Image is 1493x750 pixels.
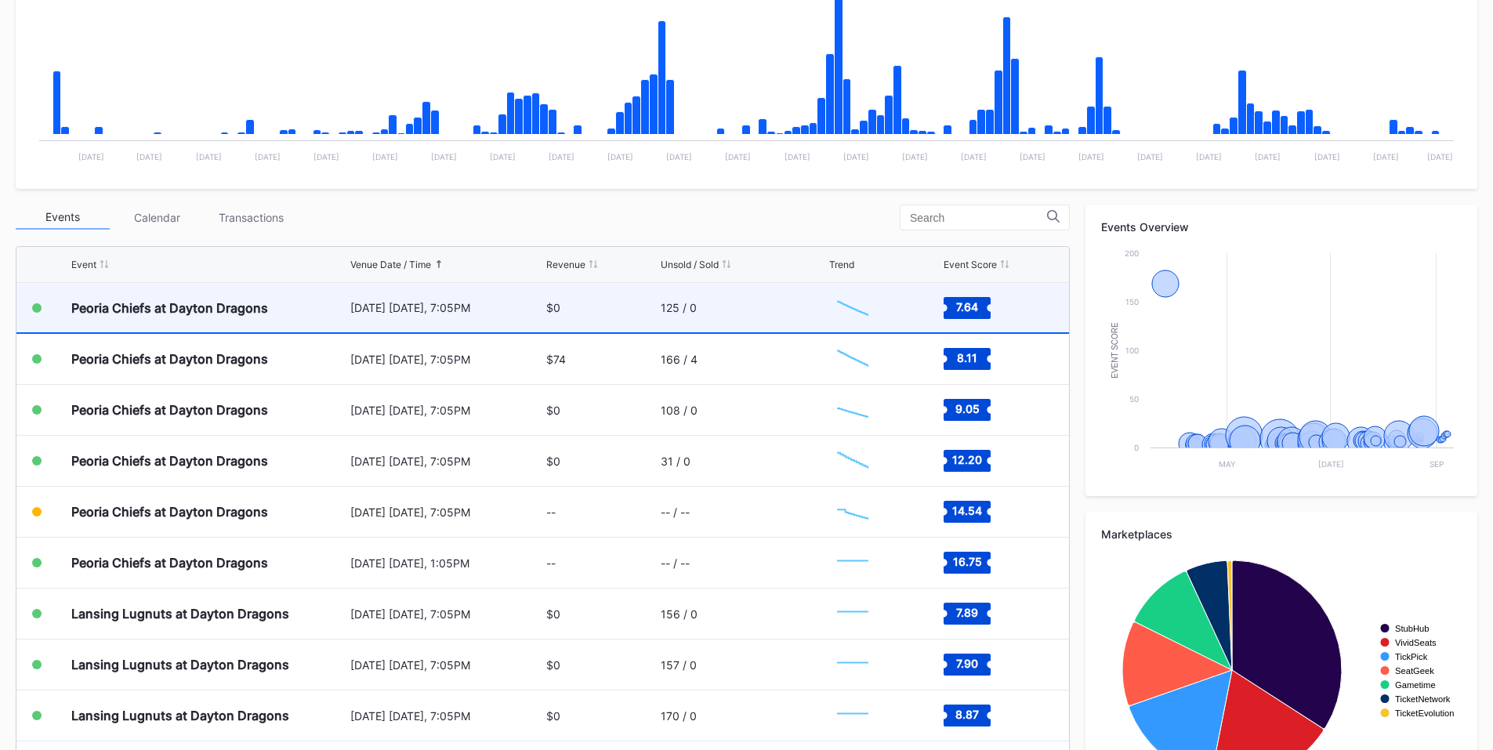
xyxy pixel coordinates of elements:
[952,453,982,466] text: 12.20
[71,453,268,469] div: Peoria Chiefs at Dayton Dragons
[255,152,281,161] text: [DATE]
[829,543,876,582] svg: Chart title
[546,259,585,270] div: Revenue
[1255,152,1281,161] text: [DATE]
[549,152,574,161] text: [DATE]
[71,555,268,571] div: Peoria Chiefs at Dayton Dragons
[829,259,854,270] div: Trend
[313,152,339,161] text: [DATE]
[829,594,876,633] svg: Chart title
[1395,680,1436,690] text: Gametime
[829,441,876,480] svg: Chart title
[71,402,268,418] div: Peoria Chiefs at Dayton Dragons
[607,152,633,161] text: [DATE]
[661,556,690,570] div: -- / --
[1395,652,1428,661] text: TickPick
[546,709,560,723] div: $0
[350,301,543,314] div: [DATE] [DATE], 7:05PM
[1125,346,1139,355] text: 100
[1395,666,1434,676] text: SeatGeek
[431,152,457,161] text: [DATE]
[71,351,268,367] div: Peoria Chiefs at Dayton Dragons
[956,606,978,619] text: 7.89
[666,152,692,161] text: [DATE]
[955,708,979,721] text: 8.87
[71,504,268,520] div: Peoria Chiefs at Dayton Dragons
[829,492,876,531] svg: Chart title
[350,556,543,570] div: [DATE] [DATE], 1:05PM
[1314,152,1340,161] text: [DATE]
[661,301,697,314] div: 125 / 0
[71,259,96,270] div: Event
[350,505,543,519] div: [DATE] [DATE], 7:05PM
[725,152,751,161] text: [DATE]
[1101,220,1462,234] div: Events Overview
[843,152,869,161] text: [DATE]
[1427,152,1453,161] text: [DATE]
[71,300,268,316] div: Peoria Chiefs at Dayton Dragons
[1137,152,1163,161] text: [DATE]
[902,152,928,161] text: [DATE]
[952,504,982,517] text: 14.54
[661,658,697,672] div: 157 / 0
[546,556,556,570] div: --
[661,505,690,519] div: -- / --
[1318,459,1344,469] text: [DATE]
[1101,527,1462,541] div: Marketplaces
[1134,443,1139,452] text: 0
[546,505,556,519] div: --
[1125,248,1139,258] text: 200
[490,152,516,161] text: [DATE]
[1395,708,1454,718] text: TicketEvolution
[661,259,719,270] div: Unsold / Sold
[1395,694,1451,704] text: TicketNetwork
[661,607,698,621] div: 156 / 0
[829,696,876,735] svg: Chart title
[546,607,560,621] div: $0
[350,404,543,417] div: [DATE] [DATE], 7:05PM
[350,259,431,270] div: Venue Date / Time
[204,205,298,230] div: Transactions
[546,353,566,366] div: $74
[350,658,543,672] div: [DATE] [DATE], 7:05PM
[1020,152,1045,161] text: [DATE]
[1111,322,1119,379] text: Event Score
[350,455,543,468] div: [DATE] [DATE], 7:05PM
[546,658,560,672] div: $0
[1078,152,1104,161] text: [DATE]
[956,299,978,313] text: 7.64
[546,455,560,468] div: $0
[372,152,398,161] text: [DATE]
[829,645,876,684] svg: Chart title
[1373,152,1399,161] text: [DATE]
[1395,624,1430,633] text: StubHub
[71,657,289,672] div: Lansing Lugnuts at Dayton Dragons
[952,555,981,568] text: 16.75
[829,288,876,328] svg: Chart title
[350,353,543,366] div: [DATE] [DATE], 7:05PM
[110,205,204,230] div: Calendar
[546,301,560,314] div: $0
[955,402,979,415] text: 9.05
[1430,459,1444,469] text: Sep
[1125,297,1139,306] text: 150
[1129,394,1139,404] text: 50
[829,339,876,379] svg: Chart title
[961,152,987,161] text: [DATE]
[957,351,977,364] text: 8.11
[661,709,697,723] div: 170 / 0
[956,657,978,670] text: 7.90
[661,353,698,366] div: 166 / 4
[829,390,876,429] svg: Chart title
[136,152,162,161] text: [DATE]
[546,404,560,417] div: $0
[910,212,1047,224] input: Search
[350,607,543,621] div: [DATE] [DATE], 7:05PM
[1395,638,1437,647] text: VividSeats
[1101,245,1462,480] svg: Chart title
[78,152,104,161] text: [DATE]
[1219,459,1236,469] text: May
[196,152,222,161] text: [DATE]
[785,152,810,161] text: [DATE]
[71,708,289,723] div: Lansing Lugnuts at Dayton Dragons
